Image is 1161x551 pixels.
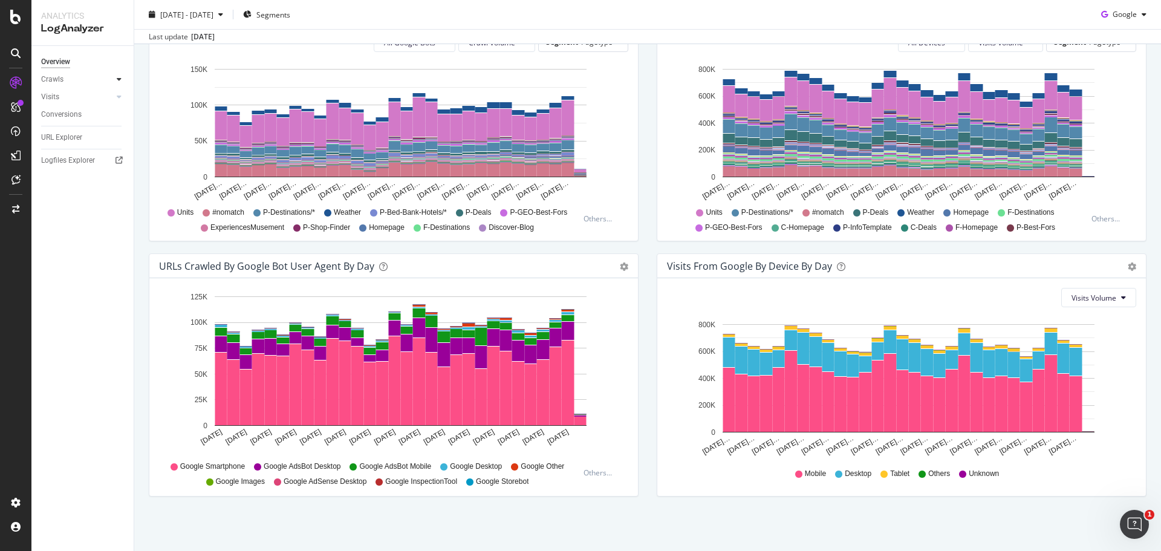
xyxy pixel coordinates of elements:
div: Crawls [41,73,63,86]
text: 75K [195,344,207,353]
div: Visits From Google By Device By Day [667,260,832,272]
text: 0 [711,428,715,437]
div: LogAnalyzer [41,22,124,36]
text: [DATE] [397,428,421,446]
span: Google [1113,9,1137,19]
span: Google Other [521,461,564,472]
span: Google AdsBot Mobile [359,461,431,472]
text: 200K [698,146,715,154]
div: Conversions [41,108,82,121]
span: P-Destinations/* [741,207,793,218]
text: 0 [711,173,715,181]
span: Homepage [369,223,405,233]
button: Visits Volume [1061,288,1136,307]
span: Discover-Blog [489,223,534,233]
span: Weather [334,207,361,218]
text: 400K [698,119,715,128]
text: [DATE] [348,428,372,446]
svg: A chart. [159,62,624,202]
div: Overview [41,56,70,68]
span: ExperiencesMusement [210,223,284,233]
text: 0 [203,173,207,181]
text: 125K [190,293,207,301]
text: 150K [190,65,207,74]
span: Google Storebot [476,477,528,487]
text: [DATE] [496,428,521,446]
span: Others [928,469,950,479]
span: Desktop [845,469,871,479]
text: 100K [190,319,207,327]
text: [DATE] [200,428,224,446]
div: gear [620,262,628,271]
text: 200K [698,401,715,409]
span: Weather [907,207,934,218]
button: [DATE] - [DATE] [144,5,228,24]
span: Google AdSense Desktop [284,477,366,487]
svg: A chart. [667,62,1132,202]
div: gear [1128,262,1136,271]
a: Visits [41,91,113,103]
span: P-GEO-Best-Fors [510,207,567,218]
span: Homepage [953,207,989,218]
div: [DATE] [191,31,215,42]
span: P-Destinations/* [263,207,315,218]
div: Logfiles Explorer [41,154,95,167]
div: URL Explorer [41,131,82,144]
a: URL Explorer [41,131,125,144]
span: P-Best-Fors [1016,223,1055,233]
span: Google Desktop [450,461,502,472]
button: Segments [238,5,295,24]
span: F-Homepage [955,223,998,233]
span: [DATE] - [DATE] [160,9,213,19]
div: Analytics [41,10,124,22]
a: Overview [41,56,125,68]
text: 800K [698,321,715,329]
span: C-Homepage [781,223,824,233]
text: [DATE] [546,428,570,446]
text: 600K [698,347,715,356]
button: Google [1096,5,1151,24]
span: P-Bed-Bank-Hotels/* [380,207,447,218]
text: [DATE] [422,428,446,446]
text: [DATE] [447,428,471,446]
span: Visits Volume [1072,293,1116,303]
span: Tablet [890,469,909,479]
text: [DATE] [273,428,298,446]
a: Conversions [41,108,125,121]
text: [DATE] [372,428,397,446]
div: Others... [1091,214,1125,224]
span: Google Smartphone [180,461,245,472]
text: 100K [190,101,207,109]
div: Visits [41,91,59,103]
svg: A chart. [667,317,1132,457]
text: 25K [195,396,207,404]
text: [DATE] [298,428,322,446]
span: P-Shop-Finder [303,223,350,233]
text: [DATE] [472,428,496,446]
div: Others... [584,214,617,224]
a: Crawls [41,73,113,86]
span: Unknown [969,469,999,479]
text: 400K [698,374,715,383]
span: F-Destinations [1007,207,1054,218]
span: Mobile [805,469,826,479]
span: #nomatch [212,207,244,218]
span: Units [706,207,722,218]
text: [DATE] [323,428,347,446]
span: P-Deals [863,207,889,218]
span: F-Destinations [423,223,470,233]
a: Logfiles Explorer [41,154,125,167]
svg: A chart. [159,288,624,456]
span: P-Deals [466,207,492,218]
span: Units [177,207,193,218]
text: 600K [698,92,715,100]
span: Google InspectionTool [385,477,457,487]
text: [DATE] [521,428,545,446]
text: 0 [203,422,207,430]
div: Last update [149,31,215,42]
iframe: Intercom live chat [1120,510,1149,539]
text: [DATE] [224,428,249,446]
